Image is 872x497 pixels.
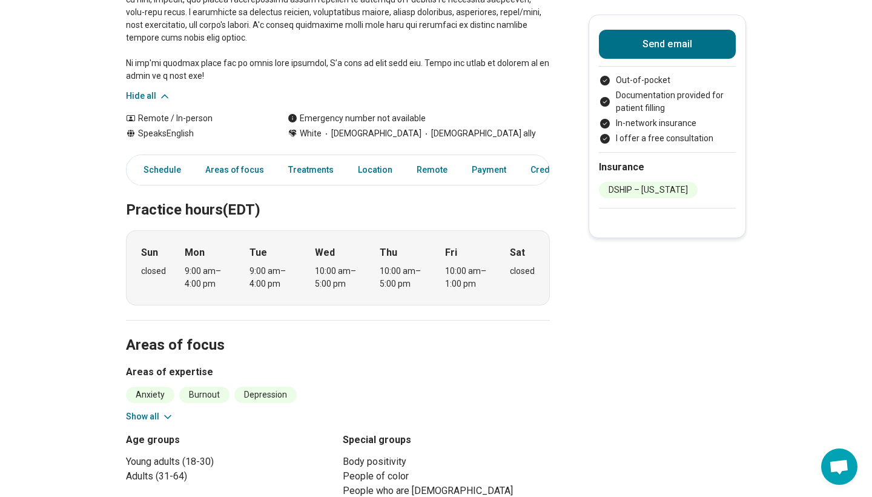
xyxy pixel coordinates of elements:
li: In-network insurance [599,117,736,130]
strong: Wed [315,245,335,260]
div: closed [141,265,166,278]
div: 9:00 am – 4:00 pm [185,265,231,290]
li: Young adults (18-30) [126,455,333,469]
div: 10:00 am – 5:00 pm [315,265,362,290]
strong: Mon [185,245,205,260]
div: When does the program meet? [126,230,550,305]
li: I offer a free consultation [599,132,736,145]
li: Body positivity [343,455,550,469]
span: [DEMOGRAPHIC_DATA] ally [421,127,536,140]
span: [DEMOGRAPHIC_DATA] [322,127,421,140]
li: People of color [343,469,550,484]
div: 10:00 am – 5:00 pm [380,265,426,290]
strong: Thu [380,245,397,260]
h2: Insurance [599,160,736,175]
strong: Tue [249,245,267,260]
strong: Sat [510,245,525,260]
ul: Payment options [599,74,736,145]
li: Adults (31-64) [126,469,333,484]
h3: Special groups [343,433,550,447]
h3: Areas of expertise [126,365,550,379]
li: Anxiety [126,387,174,403]
div: closed [510,265,535,278]
strong: Fri [445,245,457,260]
a: Schedule [129,158,188,182]
div: Emergency number not available [288,112,426,125]
li: Out-of-pocket [599,74,736,87]
span: White [300,127,322,140]
button: Hide all [126,90,171,102]
li: Burnout [179,387,230,403]
div: Speaks English [126,127,263,140]
h3: Age groups [126,433,333,447]
strong: Sun [141,245,158,260]
li: Depression [234,387,297,403]
div: Remote / In-person [126,112,263,125]
a: Open chat [821,449,857,485]
li: Documentation provided for patient filling [599,89,736,115]
a: Location [351,158,400,182]
a: Payment [464,158,514,182]
a: Remote [409,158,455,182]
li: DSHIP – [US_STATE] [599,182,698,198]
div: 10:00 am – 1:00 pm [445,265,492,290]
a: Areas of focus [198,158,271,182]
button: Show all [126,410,174,423]
a: Treatments [281,158,341,182]
h2: Practice hours (EDT) [126,171,550,221]
div: 9:00 am – 4:00 pm [249,265,296,290]
a: Credentials [523,158,584,182]
button: Send email [599,30,736,59]
h2: Areas of focus [126,306,550,356]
